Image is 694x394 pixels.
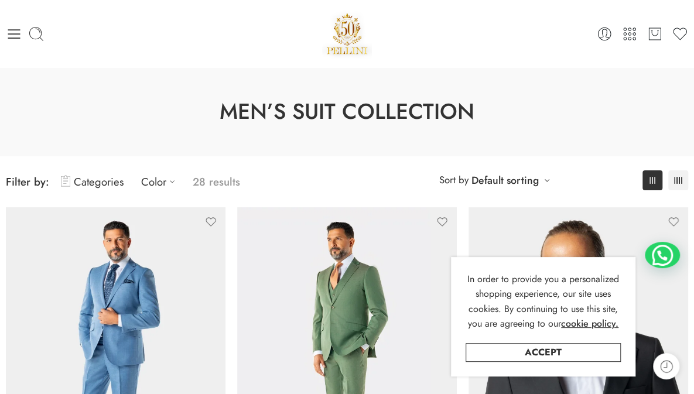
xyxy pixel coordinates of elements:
a: Color [141,168,181,196]
a: Default sorting [471,172,538,189]
a: Wishlist [672,26,688,42]
a: Login / Register [596,26,613,42]
a: cookie policy. [561,316,618,331]
p: 28 results [193,168,240,196]
h1: Men’s Suit Collection [29,97,665,127]
a: Accept [466,343,621,362]
a: Categories [61,168,124,196]
span: In order to provide you a personalized shopping experience, our site uses cookies. By continuing ... [467,272,619,331]
span: Filter by: [6,174,49,190]
a: Pellini - [322,9,372,59]
a: Cart [647,26,663,42]
img: Pellini [322,9,372,59]
span: Sort by [439,170,469,190]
